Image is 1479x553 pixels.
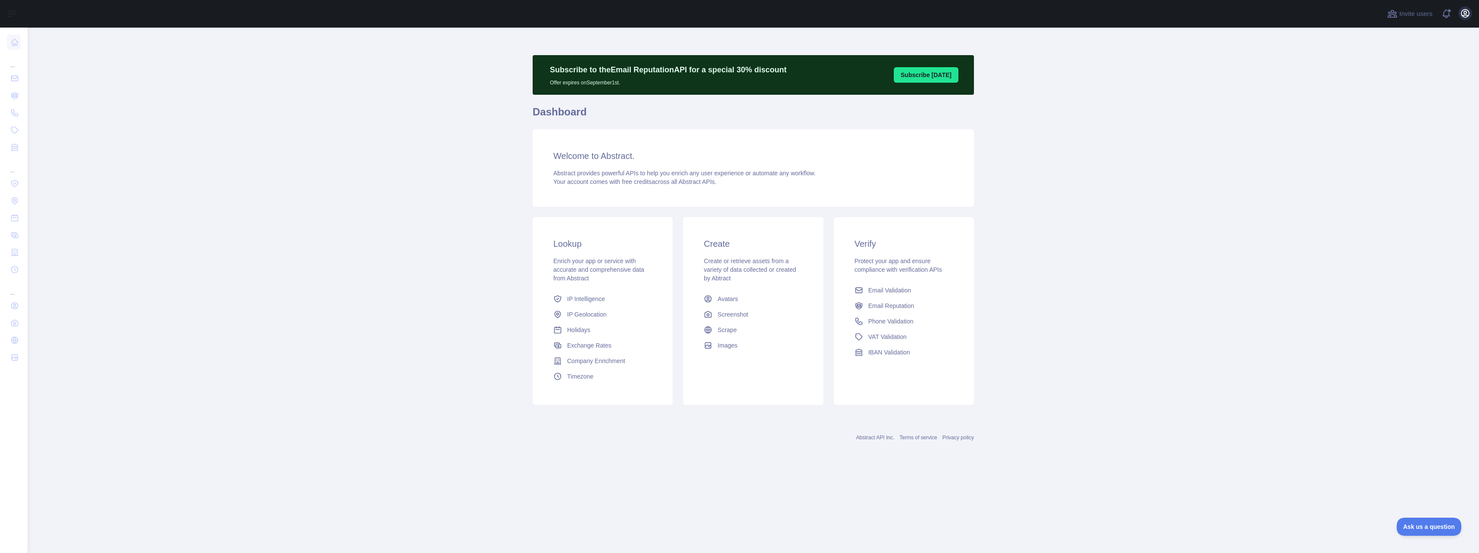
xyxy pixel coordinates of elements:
p: Subscribe to the Email Reputation API for a special 30 % discount [550,64,786,76]
span: Screenshot [718,310,748,319]
h1: Dashboard [533,105,974,126]
h3: Create [704,238,802,250]
span: VAT Validation [868,332,907,341]
a: Avatars [700,291,806,307]
a: IP Intelligence [550,291,655,307]
span: Exchange Rates [567,341,612,350]
span: Phone Validation [868,317,914,326]
a: Exchange Rates [550,338,655,353]
a: IBAN Validation [851,345,957,360]
a: Scrape [700,322,806,338]
h3: Verify [855,238,953,250]
a: Terms of service [899,435,937,441]
span: IP Geolocation [567,310,607,319]
h3: Lookup [553,238,652,250]
a: Images [700,338,806,353]
a: Holidays [550,322,655,338]
div: ... [7,157,21,174]
span: Avatars [718,295,738,303]
span: Holidays [567,326,590,334]
span: IBAN Validation [868,348,910,357]
span: free credits [622,178,652,185]
span: Images [718,341,737,350]
button: Invite users [1385,7,1434,21]
span: Email Reputation [868,301,914,310]
span: IP Intelligence [567,295,605,303]
span: Timezone [567,372,593,381]
a: Email Reputation [851,298,957,314]
p: Offer expires on September 1st. [550,76,786,86]
span: Scrape [718,326,736,334]
button: Subscribe [DATE] [894,67,958,83]
span: Enrich your app or service with accurate and comprehensive data from Abstract [553,258,644,282]
span: Your account comes with across all Abstract APIs. [553,178,716,185]
h3: Welcome to Abstract. [553,150,953,162]
span: Email Validation [868,286,911,295]
a: Privacy policy [942,435,974,441]
a: Phone Validation [851,314,957,329]
span: Protect your app and ensure compliance with verification APIs [855,258,942,273]
div: ... [7,52,21,69]
span: Abstract provides powerful APIs to help you enrich any user experience or automate any workflow. [553,170,816,177]
span: Invite users [1399,9,1432,19]
iframe: Toggle Customer Support [1397,518,1462,536]
a: Company Enrichment [550,353,655,369]
div: ... [7,279,21,296]
span: Create or retrieve assets from a variety of data collected or created by Abtract [704,258,796,282]
a: IP Geolocation [550,307,655,322]
a: Timezone [550,369,655,384]
a: Email Validation [851,283,957,298]
span: Company Enrichment [567,357,625,365]
a: Screenshot [700,307,806,322]
a: Abstract API Inc. [856,435,895,441]
a: VAT Validation [851,329,957,345]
